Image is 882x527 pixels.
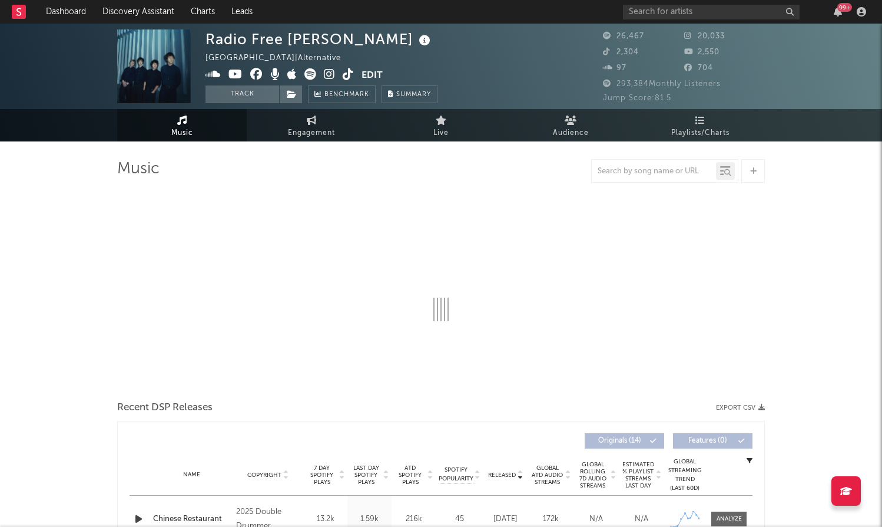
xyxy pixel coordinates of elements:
[205,51,354,65] div: [GEOGRAPHIC_DATA] | Alternative
[506,109,635,141] a: Audience
[622,513,661,525] div: N/A
[394,465,426,486] span: ATD Spotify Plays
[834,7,842,17] button: 99+
[205,85,279,103] button: Track
[622,461,654,489] span: Estimated % Playlist Streams Last Day
[488,472,516,479] span: Released
[716,404,765,411] button: Export CSV
[531,513,571,525] div: 172k
[394,513,433,525] div: 216k
[603,80,721,88] span: 293,384 Monthly Listeners
[247,109,376,141] a: Engagement
[667,457,702,493] div: Global Streaming Trend (Last 60D)
[603,48,639,56] span: 2,304
[673,433,752,449] button: Features(0)
[382,85,437,103] button: Summary
[439,513,480,525] div: 45
[576,461,609,489] span: Global Rolling 7D Audio Streams
[247,472,281,479] span: Copyright
[684,48,719,56] span: 2,550
[592,437,646,444] span: Originals ( 14 )
[592,167,716,176] input: Search by song name or URL
[635,109,765,141] a: Playlists/Charts
[153,470,230,479] div: Name
[324,88,369,102] span: Benchmark
[684,64,713,72] span: 704
[433,126,449,140] span: Live
[603,94,671,102] span: Jump Score: 81.5
[396,91,431,98] span: Summary
[350,465,382,486] span: Last Day Spotify Plays
[576,513,616,525] div: N/A
[171,126,193,140] span: Music
[671,126,730,140] span: Playlists/Charts
[603,32,644,40] span: 26,467
[308,85,376,103] a: Benchmark
[376,109,506,141] a: Live
[288,126,335,140] span: Engagement
[585,433,664,449] button: Originals(14)
[553,126,589,140] span: Audience
[486,513,525,525] div: [DATE]
[684,32,725,40] span: 20,033
[350,513,389,525] div: 1.59k
[306,513,344,525] div: 13.2k
[531,465,563,486] span: Global ATD Audio Streams
[603,64,626,72] span: 97
[623,5,800,19] input: Search for artists
[362,68,383,83] button: Edit
[681,437,735,444] span: Features ( 0 )
[117,401,213,415] span: Recent DSP Releases
[837,3,852,12] div: 99 +
[439,466,473,483] span: Spotify Popularity
[306,465,337,486] span: 7 Day Spotify Plays
[153,513,230,525] a: Chinese Restaurant
[117,109,247,141] a: Music
[205,29,433,49] div: Radio Free [PERSON_NAME]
